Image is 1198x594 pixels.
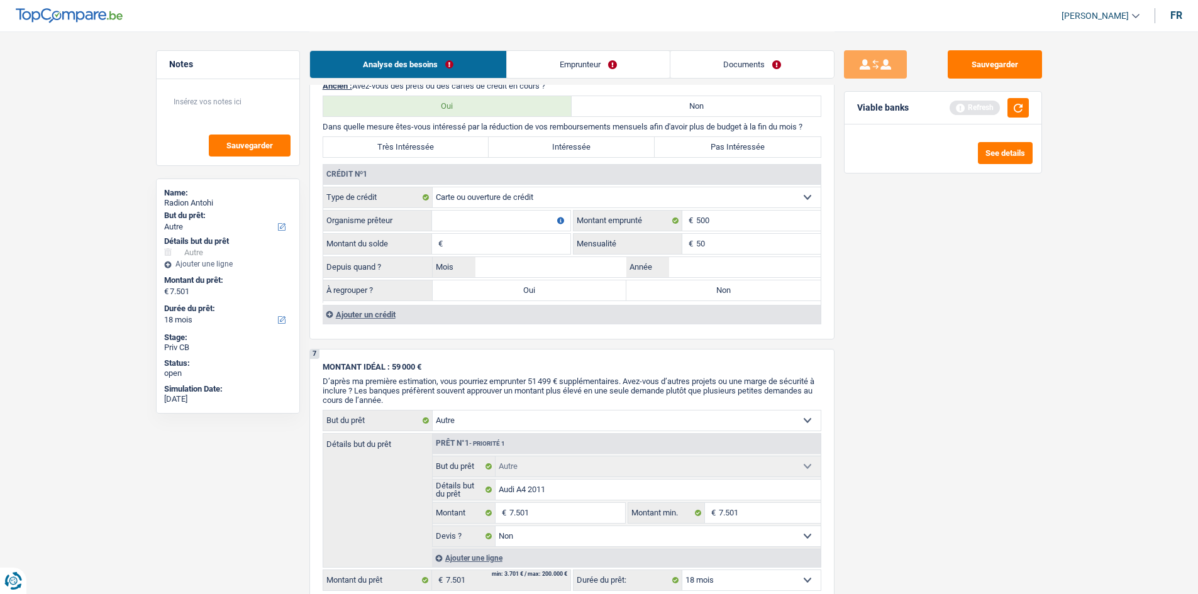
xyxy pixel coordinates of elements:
[574,211,682,231] label: Montant emprunté
[433,480,496,500] label: Détails but du prêt
[164,287,169,297] span: €
[323,570,432,590] label: Montant du prêt
[164,394,292,404] div: [DATE]
[705,503,719,523] span: €
[1051,6,1140,26] a: [PERSON_NAME]
[323,122,821,131] p: Dans quelle mesure êtes-vous intéressé par la réduction de vos remboursements mensuels afin d'avo...
[857,102,909,113] div: Viable banks
[164,358,292,368] div: Status:
[432,549,821,567] div: Ajouter une ligne
[226,141,273,150] span: Sauvegarder
[310,349,319,359] div: 7
[323,211,432,231] label: Organisme prêteur
[572,96,821,116] label: Non
[323,280,433,300] label: À regrouper ?
[164,198,292,208] div: Radion Antohi
[323,362,421,371] span: MONTANT IDÉAL : 59 000 €
[492,571,567,577] div: min: 3.701 € / max: 200.000 €
[164,275,289,285] label: Montant du prêt:
[433,456,496,476] label: But du prêt
[669,257,821,277] input: AAAA
[1062,11,1129,21] span: [PERSON_NAME]
[489,137,655,157] label: Intéressée
[323,81,821,91] p: Avez-vous des prêts ou des cartes de crédit en cours ?
[209,135,291,157] button: Sauvegarder
[433,257,475,277] label: Mois
[655,137,821,157] label: Pas Intéressée
[574,234,682,254] label: Mensualité
[323,257,433,277] label: Depuis quand ?
[169,59,287,70] h5: Notes
[432,570,446,590] span: €
[164,236,292,246] div: Détails but du prêt
[164,211,289,221] label: But du prêt:
[626,257,669,277] label: Année
[432,234,446,254] span: €
[626,280,821,300] label: Non
[433,503,496,523] label: Montant
[164,260,292,268] div: Ajouter une ligne
[1170,9,1182,21] div: fr
[433,439,508,448] div: Prêt n°1
[323,170,370,178] div: Crédit nº1
[164,333,292,343] div: Stage:
[323,377,814,405] span: D’après ma première estimation, vous pourriez emprunter 51 499 € supplémentaires. Avez-vous d’aut...
[310,51,506,78] a: Analyse des besoins
[323,137,489,157] label: Très Intéressée
[323,305,821,324] div: Ajouter un crédit
[670,51,834,78] a: Documents
[469,440,505,447] span: - Priorité 1
[164,304,289,314] label: Durée du prêt:
[682,234,696,254] span: €
[574,570,682,590] label: Durée du prêt:
[628,503,705,523] label: Montant min.
[433,526,496,546] label: Devis ?
[433,280,627,300] label: Oui
[948,50,1042,79] button: Sauvegarder
[475,257,627,277] input: MM
[323,96,572,116] label: Oui
[164,384,292,394] div: Simulation Date:
[164,188,292,198] div: Name:
[507,51,670,78] a: Emprunteur
[323,81,352,91] span: Ancien :
[978,142,1033,164] button: See details
[16,8,123,23] img: TopCompare Logo
[323,234,432,254] label: Montant du solde
[682,211,696,231] span: €
[164,343,292,353] div: Priv CB
[323,410,433,431] label: But du prêt
[323,434,432,448] label: Détails but du prêt
[164,368,292,378] div: open
[323,187,433,207] label: Type de crédit
[496,503,509,523] span: €
[950,101,1000,114] div: Refresh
